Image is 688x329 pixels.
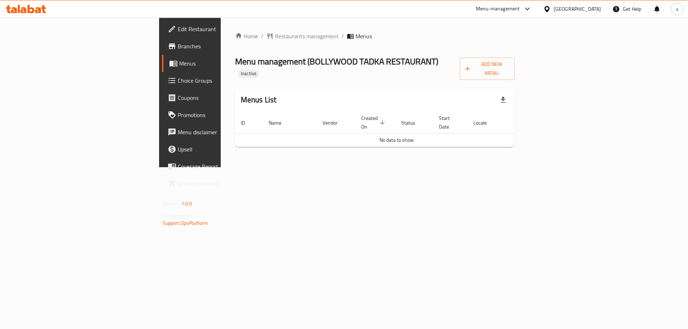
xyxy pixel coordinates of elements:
span: Grocery Checklist [178,179,268,188]
span: Locale [473,118,496,127]
table: enhanced table [235,112,558,147]
li: / [341,32,344,40]
span: Get support on: [163,211,196,221]
a: Coupons [162,89,274,106]
span: Vendor [322,118,347,127]
span: Menus [179,59,268,68]
span: 1.0.0 [181,199,192,208]
span: Edit Restaurant [178,25,268,33]
a: Coverage Report [162,158,274,175]
button: Add New Menu [460,58,515,80]
a: Grocery Checklist [162,175,274,192]
th: Actions [505,112,558,134]
a: Upsell [162,141,274,158]
a: Edit Restaurant [162,20,274,38]
span: Start Date [439,114,459,131]
a: Choice Groups [162,72,274,89]
span: No data to show [379,135,414,145]
a: Branches [162,38,274,55]
span: Name [269,118,291,127]
a: Restaurants management [266,32,339,40]
div: [GEOGRAPHIC_DATA] [554,5,601,13]
span: Coupons [178,93,268,102]
div: Export file [494,91,512,108]
a: Support.OpsPlatform [163,218,208,228]
span: a [676,5,678,13]
a: Menus [162,55,274,72]
span: Coverage Report [178,162,268,171]
a: Promotions [162,106,274,124]
span: ID [241,118,254,127]
span: Restaurants management [275,32,339,40]
span: Version: [163,199,180,208]
span: Menu management ( BOLLYWOOD TADKA RESTAURANT ) [235,53,438,69]
span: Branches [178,42,268,50]
div: Menu-management [476,5,520,13]
h2: Menus List [241,95,277,105]
span: Menu disclaimer [178,128,268,136]
span: Add New Menu [465,60,509,78]
span: Choice Groups [178,76,268,85]
span: Upsell [178,145,268,154]
span: Created On [361,114,387,131]
nav: breadcrumb [235,32,515,40]
span: Promotions [178,111,268,119]
span: Status [401,118,425,127]
a: Menu disclaimer [162,124,274,141]
span: Menus [355,32,372,40]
